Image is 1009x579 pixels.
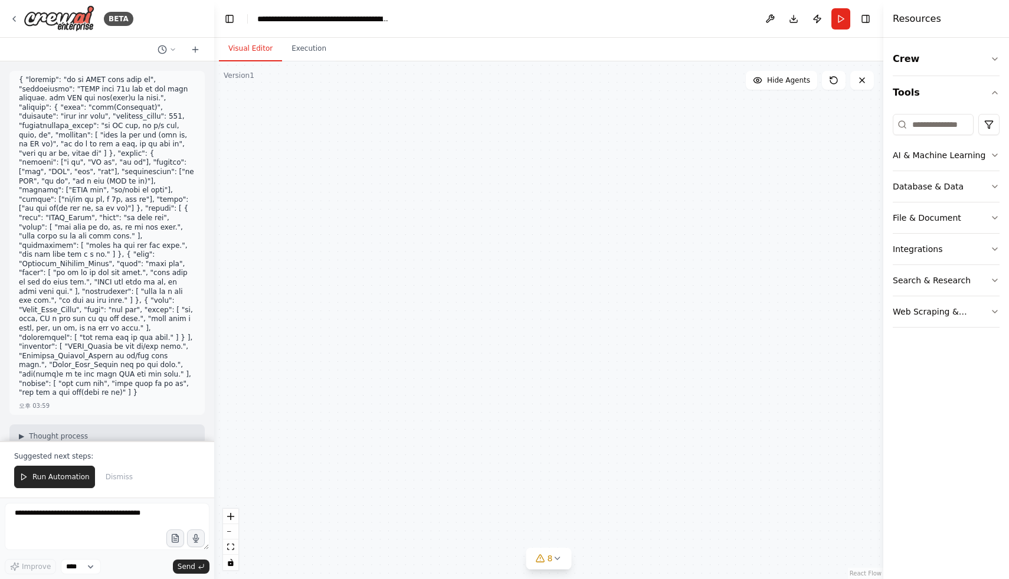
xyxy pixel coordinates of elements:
div: Tools [893,109,1000,337]
span: Send [178,562,195,571]
p: Suggested next steps: [14,452,200,461]
button: toggle interactivity [223,555,238,570]
div: Database & Data [893,181,964,192]
button: Integrations [893,234,1000,264]
div: AI & Machine Learning [893,149,985,161]
div: Integrations [893,243,942,255]
div: File & Document [893,212,961,224]
button: zoom in [223,509,238,524]
span: Hide Agents [767,76,810,85]
button: AI & Machine Learning [893,140,1000,171]
div: Search & Research [893,274,971,286]
button: Send [173,560,209,574]
div: React Flow controls [223,509,238,570]
span: Thought process [29,431,88,441]
span: Run Automation [32,472,90,482]
button: Start a new chat [186,42,205,57]
p: { "loremip": "do si AMET cons adip el", "seddoeiusmo": "TEMP inci 71u lab et dol magn aliquae. ad... [19,76,195,398]
div: 오후 03:59 [19,401,50,410]
button: Tools [893,76,1000,109]
button: Search & Research [893,265,1000,296]
button: Run Automation [14,466,95,488]
button: Hide Agents [746,71,817,90]
div: Version 1 [224,71,254,80]
span: Dismiss [106,472,133,482]
button: Click to speak your automation idea [187,529,205,547]
nav: breadcrumb [257,13,390,25]
button: zoom out [223,524,238,539]
div: BETA [104,12,133,26]
button: Visual Editor [219,37,282,61]
button: Upload files [166,529,184,547]
button: Switch to previous chat [153,42,181,57]
button: Hide left sidebar [221,11,238,27]
button: Improve [5,559,56,574]
span: 8 [548,552,553,564]
button: Database & Data [893,171,1000,202]
button: fit view [223,539,238,555]
button: ▶Thought process [19,431,88,441]
span: ▶ [19,431,24,441]
button: Crew [893,42,1000,76]
img: Logo [24,5,94,32]
button: Web Scraping & Browsing [893,296,1000,327]
button: 8 [526,548,572,570]
button: Execution [282,37,336,61]
span: Improve [22,562,51,571]
div: Web Scraping & Browsing [893,306,990,318]
button: Dismiss [100,466,139,488]
button: Hide right sidebar [857,11,874,27]
h4: Resources [893,12,941,26]
a: React Flow attribution [850,570,882,577]
button: File & Document [893,202,1000,233]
